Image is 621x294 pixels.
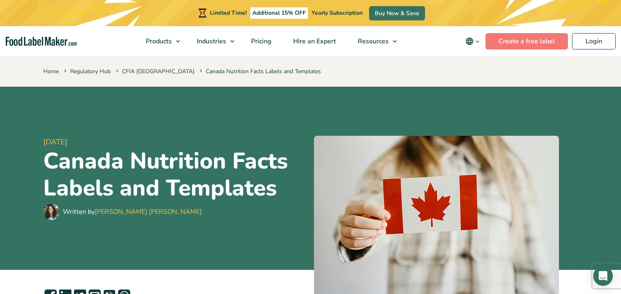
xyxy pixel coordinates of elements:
a: Create a free label [485,33,568,49]
a: Pricing [240,26,280,56]
span: Resources [355,37,390,46]
a: CFIA [GEOGRAPHIC_DATA] [122,67,194,75]
h1: Canada Nutrition Facts Labels and Templates [43,148,307,202]
span: Canada Nutrition Facts Labels and Templates [198,67,321,75]
span: Pricing [249,37,272,46]
a: Products [135,26,184,56]
a: Regulatory Hub [70,67,111,75]
a: Buy Now & Save [369,6,425,20]
img: Maria Abi Hanna - Food Label Maker [43,204,60,220]
a: Resources [347,26,401,56]
span: Products [143,37,173,46]
a: [PERSON_NAME] [PERSON_NAME] [95,207,202,216]
a: Login [572,33,616,49]
span: Industries [194,37,227,46]
span: [DATE] [43,137,307,148]
div: Open Intercom Messenger [593,266,613,286]
a: Industries [186,26,238,56]
a: Hire an Expert [283,26,345,56]
a: Home [43,67,59,75]
span: Hire an Expert [291,37,337,46]
div: Written by [63,207,202,217]
span: Additional 15% OFF [250,7,308,19]
span: Yearly Subscription [312,9,363,17]
span: Limited Time! [210,9,247,17]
